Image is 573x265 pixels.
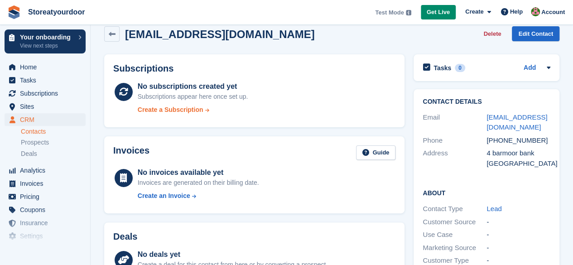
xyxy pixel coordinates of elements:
div: Contact Type [423,204,486,214]
h2: Contact Details [423,98,550,106]
a: menu [5,217,86,229]
div: 0 [455,64,465,72]
div: [GEOGRAPHIC_DATA] [486,159,550,169]
span: Create [465,7,483,16]
h2: Subscriptions [113,63,395,74]
a: Prospects [21,138,86,147]
button: Delete [480,26,505,41]
a: Deals [21,149,86,159]
a: menu [5,164,86,177]
a: menu [5,61,86,73]
span: Coupons [20,203,74,216]
div: Marketing Source [423,243,486,253]
span: Settings [20,230,74,242]
a: menu [5,113,86,126]
h2: Invoices [113,145,149,160]
a: Storeatyourdoor [24,5,88,19]
a: menu [5,177,86,190]
span: Deals [21,149,37,158]
div: Use Case [423,230,486,240]
a: menu [5,100,86,113]
div: [PHONE_NUMBER] [486,135,550,146]
h2: About [423,188,550,197]
div: Customer Source [423,217,486,227]
span: Test Mode [375,8,404,17]
a: Lead [486,205,501,212]
a: Get Live [421,5,456,20]
span: Insurance [20,217,74,229]
a: menu [5,203,86,216]
a: Add [524,63,536,73]
h2: Tasks [433,64,451,72]
div: Email [423,112,486,133]
h2: Deals [113,231,137,242]
div: No subscriptions created yet [138,81,248,92]
a: Create an Invoice [138,191,259,201]
span: Home [20,61,74,73]
div: - [486,230,550,240]
div: Create a Subscription [138,105,203,115]
h2: [EMAIL_ADDRESS][DOMAIN_NAME] [125,28,315,40]
a: menu [5,243,86,255]
div: Invoices are generated on their billing date. [138,178,259,188]
p: View next steps [20,42,74,50]
span: CRM [20,113,74,126]
img: David Griffith-Owen [531,7,540,16]
span: Subscriptions [20,87,74,100]
a: menu [5,230,86,242]
span: Capital [20,243,74,255]
a: Your onboarding View next steps [5,29,86,53]
a: Guide [356,145,396,160]
span: Analytics [20,164,74,177]
a: Edit Contact [512,26,559,41]
div: No invoices available yet [138,167,259,178]
div: - [486,217,550,227]
div: Create an Invoice [138,191,190,201]
div: Phone [423,135,486,146]
a: menu [5,190,86,203]
span: Help [510,7,523,16]
div: - [486,243,550,253]
a: menu [5,74,86,87]
span: Account [541,8,565,17]
div: 4 barmoor bank [486,148,550,159]
p: Your onboarding [20,34,74,40]
span: Get Live [427,8,450,17]
div: Address [423,148,486,169]
div: No deals yet [138,249,327,260]
span: Sites [20,100,74,113]
a: Contacts [21,127,86,136]
span: Invoices [20,177,74,190]
span: Prospects [21,138,49,147]
img: icon-info-grey-7440780725fd019a000dd9b08b2336e03edf1995a4989e88bcd33f0948082b44.svg [406,10,411,15]
img: stora-icon-8386f47178a22dfd0bd8f6a31ec36ba5ce8667c1dd55bd0f319d3a0aa187defe.svg [7,5,21,19]
a: [EMAIL_ADDRESS][DOMAIN_NAME] [486,113,547,131]
div: Subscriptions appear here once set up. [138,92,248,101]
span: Pricing [20,190,74,203]
span: Tasks [20,74,74,87]
a: menu [5,87,86,100]
a: Create a Subscription [138,105,248,115]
